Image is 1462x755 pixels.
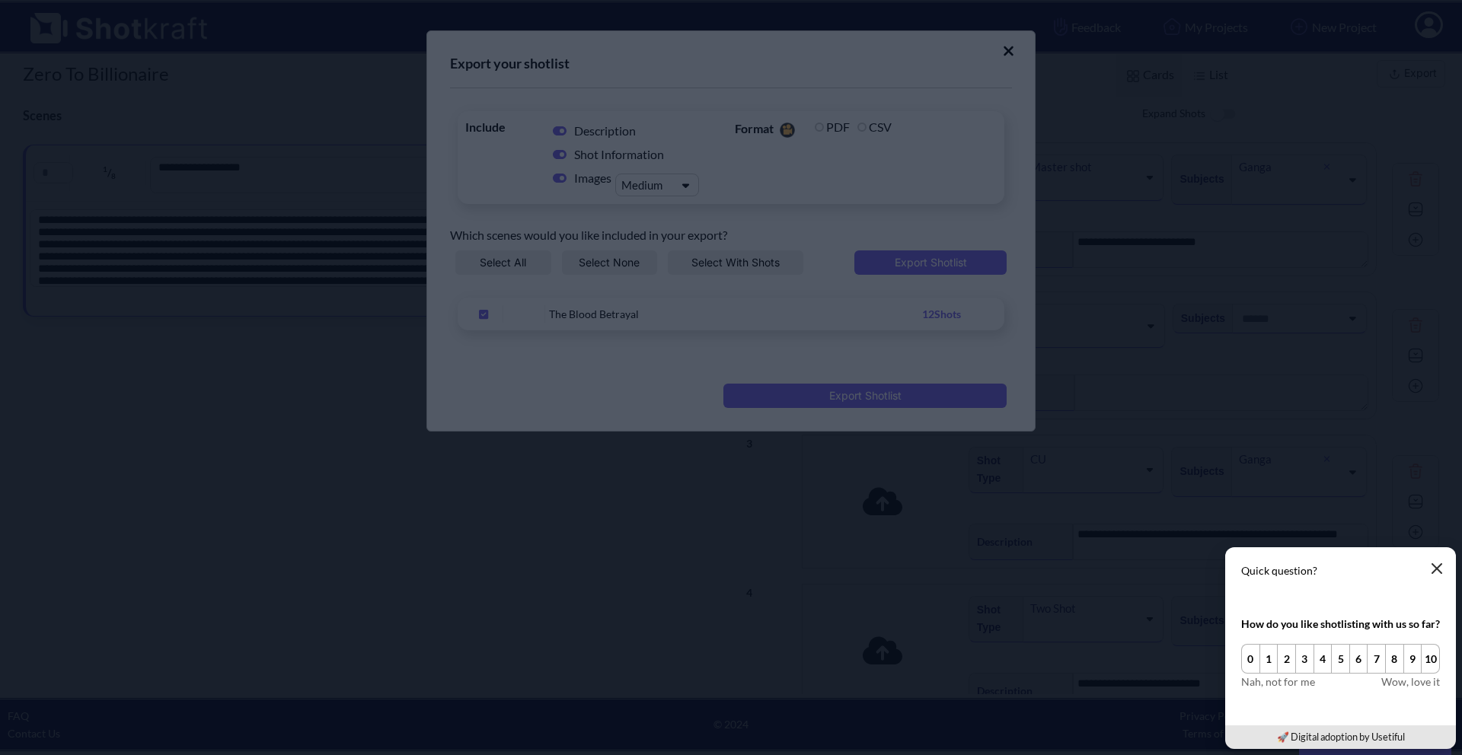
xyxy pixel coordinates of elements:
[1277,731,1405,743] a: 🚀 Digital adoption by Usetiful
[1403,644,1422,674] button: 9
[1367,644,1386,674] button: 7
[1349,644,1368,674] button: 6
[11,9,141,27] div: Online
[1381,674,1440,690] span: Wow, love it
[1241,644,1260,674] button: 0
[1277,644,1296,674] button: 2
[1314,644,1333,674] button: 4
[1331,644,1350,674] button: 5
[1241,674,1315,690] span: Nah, not for me
[1421,644,1440,674] button: 10
[1241,563,1440,578] p: Quick question?
[1241,616,1440,632] div: How do you like shotlisting with us so far?
[1295,644,1314,674] button: 3
[1259,644,1278,674] button: 1
[1385,644,1404,674] button: 8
